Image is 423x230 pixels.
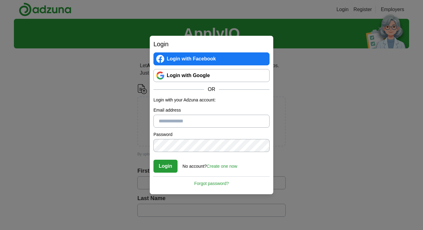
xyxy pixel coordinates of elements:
label: Password [153,131,270,138]
button: Login [153,160,178,173]
a: Forgot password? [153,176,270,187]
a: Login with Google [153,69,270,82]
p: Login with your Adzuna account: [153,97,270,103]
a: Create one now [207,164,237,169]
label: Email address [153,107,270,113]
a: Login with Facebook [153,52,270,65]
div: No account? [182,159,237,170]
h2: Login [153,39,270,49]
span: OR [204,86,219,93]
